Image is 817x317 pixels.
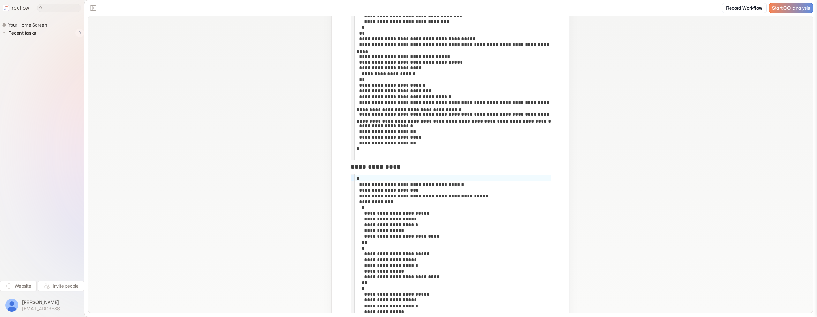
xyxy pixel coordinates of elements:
[7,22,49,28] span: Your Home Screen
[3,4,29,12] a: freeflow
[22,306,79,312] span: [EMAIL_ADDRESS][DOMAIN_NAME]
[769,3,813,13] a: Start COI analysis
[5,299,18,312] img: profile
[2,29,39,37] button: Recent tasks
[88,3,98,13] button: Close the sidebar
[38,281,84,291] button: Invite people
[10,4,29,12] p: freeflow
[772,5,810,11] span: Start COI analysis
[7,30,38,36] span: Recent tasks
[4,297,80,313] button: [PERSON_NAME][EMAIL_ADDRESS][DOMAIN_NAME]
[22,299,79,305] span: [PERSON_NAME]
[2,21,49,29] a: Your Home Screen
[75,29,84,37] span: 0
[722,3,767,13] a: Record Workflow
